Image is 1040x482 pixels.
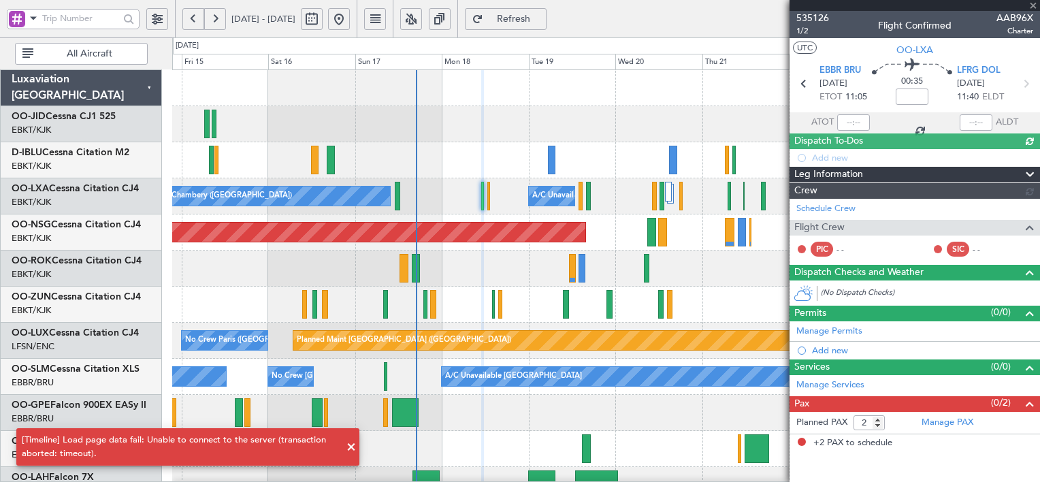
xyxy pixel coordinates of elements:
span: OO-GPE [12,400,50,410]
span: (0/0) [991,305,1011,319]
a: D-IBLUCessna Citation M2 [12,148,129,157]
span: OO-SLM [12,364,50,374]
div: No Crew Chambery ([GEOGRAPHIC_DATA]) [138,186,292,206]
span: OO-JID [12,112,46,121]
a: EBKT/KJK [12,304,51,317]
a: EBKT/KJK [12,160,51,172]
span: ELDT [982,91,1004,104]
span: +2 PAX to schedule [813,436,892,450]
div: Thu 21 [702,54,789,70]
a: EBBR/BRU [12,376,54,389]
div: No Crew Paris ([GEOGRAPHIC_DATA]) [185,330,320,351]
a: LFSN/ENC [12,340,54,353]
span: OO-LXA [896,43,933,57]
a: EBKT/KJK [12,268,51,280]
a: Manage Services [796,379,864,392]
span: AAB96X [996,11,1033,25]
span: [DATE] - [DATE] [231,13,295,25]
span: OO-ZUN [12,292,51,302]
span: OO-ROK [12,256,52,266]
a: OO-GPEFalcon 900EX EASy II [12,400,146,410]
a: EBKT/KJK [12,232,51,244]
span: 11:40 [957,91,979,104]
a: Manage Permits [796,325,862,338]
div: Tue 19 [529,54,615,70]
span: Pax [794,396,809,412]
a: OO-ZUNCessna Citation CJ4 [12,292,141,302]
span: All Aircraft [36,49,143,59]
span: Dispatch Checks and Weather [794,265,924,280]
a: OO-ROKCessna Citation CJ4 [12,256,142,266]
div: (No Dispatch Checks) [821,287,1040,302]
span: OO-LUX [12,328,49,338]
div: Planned Maint [GEOGRAPHIC_DATA] ([GEOGRAPHIC_DATA]) [297,330,511,351]
span: 00:35 [901,75,923,89]
a: Manage PAX [922,416,973,430]
a: OO-JIDCessna CJ1 525 [12,112,116,121]
span: Charter [996,25,1033,37]
div: Fri 22 [789,54,875,70]
span: Leg Information [794,167,863,182]
span: OO-LXA [12,184,49,193]
div: Sat 16 [268,54,355,70]
div: [Timeline] Load page data fail: Unable to connect to the server (transaction aborted: timeout). [22,434,339,460]
span: Refresh [486,14,542,24]
div: No Crew [GEOGRAPHIC_DATA] ([GEOGRAPHIC_DATA] National) [272,366,500,387]
a: EBKT/KJK [12,196,51,208]
span: OO-NSG [12,220,51,229]
span: (0/2) [991,396,1011,410]
button: Refresh [465,8,547,30]
a: OO-LXACessna Citation CJ4 [12,184,139,193]
div: Sun 17 [355,54,442,70]
a: OO-SLMCessna Citation XLS [12,364,140,374]
span: [DATE] [957,77,985,91]
span: LFRG DOL [957,64,1001,78]
span: D-IBLU [12,148,42,157]
span: [DATE] [819,77,847,91]
span: (0/0) [991,359,1011,374]
div: [DATE] [176,40,199,52]
span: ALDT [996,116,1018,129]
a: EBKT/KJK [12,124,51,136]
span: ETOT [819,91,842,104]
div: Flight Confirmed [878,18,952,33]
div: A/C Unavailable [GEOGRAPHIC_DATA] ([GEOGRAPHIC_DATA] National) [532,186,785,206]
div: Wed 20 [615,54,702,70]
span: EBBR BRU [819,64,861,78]
a: OO-NSGCessna Citation CJ4 [12,220,141,229]
span: 11:05 [845,91,867,104]
span: ATOT [811,116,834,129]
input: Trip Number [42,8,119,29]
div: A/C Unavailable [GEOGRAPHIC_DATA] [445,366,582,387]
button: UTC [793,42,817,54]
span: 1/2 [796,25,829,37]
span: Services [794,359,830,375]
span: Permits [794,306,826,321]
span: 535126 [796,11,829,25]
a: OO-LUXCessna Citation CJ4 [12,328,139,338]
div: Mon 18 [442,54,528,70]
button: All Aircraft [15,43,148,65]
div: Add new [812,344,1033,356]
label: Planned PAX [796,416,847,430]
div: Fri 15 [182,54,268,70]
